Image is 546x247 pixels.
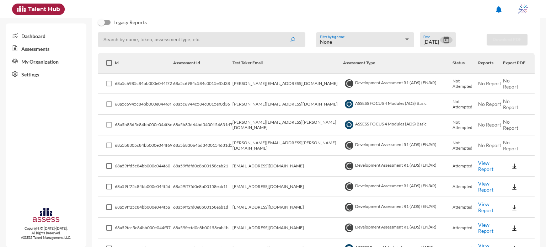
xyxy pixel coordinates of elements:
[173,135,232,156] td: 68a5b83064bd3400154631d5
[6,55,86,68] a: My Organization
[453,197,478,218] td: Attempted
[115,135,173,156] td: 68a5b8305c84bb000e044f69
[173,94,232,115] td: 68a5c6944c584c0015ef0d36
[232,177,343,197] td: [EMAIL_ADDRESS][DOMAIN_NAME]
[503,98,518,110] span: No Report
[453,156,478,177] td: Attempted
[478,201,493,213] a: View Report
[6,42,86,55] a: Assessments
[478,101,501,107] span: No Report
[32,207,60,225] img: assesscompany-logo.png
[343,53,452,74] th: Assessment Type
[115,197,173,218] td: 68a59ff25c84bb000e044f5a
[6,29,86,42] a: Dashboard
[453,177,478,197] td: Attempted
[503,77,518,90] span: No Report
[478,181,493,193] a: View Report
[343,135,452,156] td: Development Assessment R1 (ADS) (EN/AR)
[503,53,535,74] th: Export PDF
[173,197,232,218] td: 68a59ff2fd0e8b00158eab1d
[343,94,452,115] td: ASSESS FOCUS 4 Modules (ADS) Basic
[232,74,343,94] td: [PERSON_NAME][EMAIL_ADDRESS][DOMAIN_NAME]
[343,156,452,177] td: Development Assessment R1 (ADS) (EN/AR)
[115,218,173,238] td: 68a59fec5c84bb000e044f57
[115,115,173,135] td: 68a5b83d5c84bb000e044f6c
[494,5,503,14] mat-icon: notifications
[343,115,452,135] td: ASSESS FOCUS 4 Modules (ADS) Basic
[478,122,501,128] span: No Report
[487,34,528,45] button: Download PDF
[453,135,478,156] td: Not Attempted
[343,218,452,238] td: Development Assessment R1 (ADS) (EN/AR)
[343,197,452,218] td: Development Assessment R1 (ADS) (EN/AR)
[113,18,147,27] span: Legacy Reports
[320,39,332,45] span: None
[232,197,343,218] td: [EMAIL_ADDRESS][DOMAIN_NAME]
[232,115,343,135] td: [PERSON_NAME][EMAIL_ADDRESS][PERSON_NAME][DOMAIN_NAME]
[173,115,232,135] td: 68a5b83d64bd3400154631d7
[453,53,478,74] th: Status
[115,74,173,94] td: 68a5c6985c84bb000e044f72
[173,156,232,177] td: 68a59ffdfd0e8b00158eab21
[440,36,453,44] button: Open calendar
[478,222,493,234] a: View Report
[503,139,518,151] span: No Report
[232,53,343,74] th: Test Taker Email
[478,53,503,74] th: Reports
[478,160,493,172] a: View Report
[232,218,343,238] td: [EMAIL_ADDRESS][DOMAIN_NAME]
[6,68,86,80] a: Settings
[115,177,173,197] td: 68a59ff75c84bb000e044f5d
[343,74,452,94] td: Development Assessment R1 (ADS) (EN/AR)
[232,94,343,115] td: [PERSON_NAME][EMAIL_ADDRESS][DOMAIN_NAME]
[453,94,478,115] td: Not Attempted
[173,177,232,197] td: 68a59ff7fd0e8b00158eab1f
[453,74,478,94] td: Not Attempted
[115,156,173,177] td: 68a59ffd5c84bb000e044f60
[98,32,305,47] input: Search by name, token, assessment type, etc.
[232,135,343,156] td: [PERSON_NAME][EMAIL_ADDRESS][PERSON_NAME][DOMAIN_NAME]
[478,80,501,86] span: No Report
[453,115,478,135] td: Not Attempted
[453,218,478,238] td: Attempted
[493,37,521,42] span: Download PDF
[343,177,452,197] td: Development Assessment R1 (ADS) (EN/AR)
[503,119,518,131] span: No Report
[173,218,232,238] td: 68a59fecfd0e8b00158eab1b
[115,53,173,74] th: Id
[478,142,501,148] span: No Report
[173,53,232,74] th: Assessment Id
[115,94,173,115] td: 68a5c6945c84bb000e044f6f
[232,156,343,177] td: [EMAIL_ADDRESS][DOMAIN_NAME]
[6,226,86,240] p: Copyright © [DATE]-[DATE]. All Rights Reserved. ASSESS Talent Management, LLC.
[173,74,232,94] td: 68a5c6984c584c0015ef0d38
